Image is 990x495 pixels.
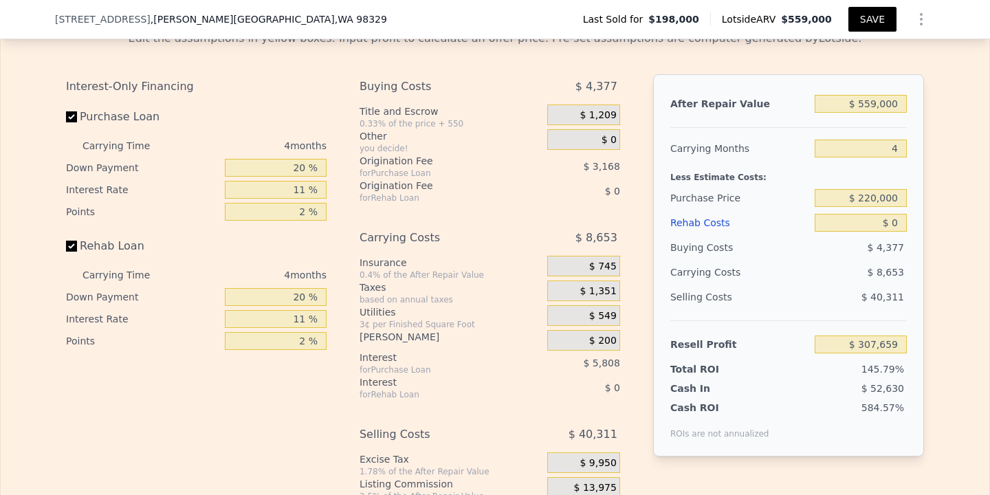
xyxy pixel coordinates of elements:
[82,264,172,286] div: Carrying Time
[360,225,513,250] div: Carrying Costs
[177,135,327,157] div: 4 months
[781,14,832,25] span: $559,000
[670,186,809,210] div: Purchase Price
[602,134,617,146] span: $ 0
[580,457,616,470] span: $ 9,950
[360,351,513,364] div: Interest
[360,269,542,280] div: 0.4% of the After Repair Value
[66,74,327,99] div: Interest-Only Financing
[66,241,77,252] input: Rehab Loan
[177,264,327,286] div: 4 months
[66,201,219,223] div: Points
[589,335,617,347] span: $ 200
[335,14,387,25] span: , WA 98329
[360,74,513,99] div: Buying Costs
[648,12,699,26] span: $198,000
[360,389,513,400] div: for Rehab Loan
[360,280,542,294] div: Taxes
[66,111,77,122] input: Purchase Loan
[670,285,809,309] div: Selling Costs
[55,12,151,26] span: [STREET_ADDRESS]
[66,179,219,201] div: Interest Rate
[670,415,769,439] div: ROIs are not annualized
[575,225,617,250] span: $ 8,653
[583,12,649,26] span: Last Sold for
[360,330,542,344] div: [PERSON_NAME]
[66,234,219,258] label: Rehab Loan
[670,332,809,357] div: Resell Profit
[861,383,904,394] span: $ 52,630
[360,466,542,477] div: 1.78% of the After Repair Value
[82,135,172,157] div: Carrying Time
[605,186,620,197] span: $ 0
[66,157,219,179] div: Down Payment
[360,364,513,375] div: for Purchase Loan
[360,179,513,192] div: Origination Fee
[360,256,542,269] div: Insurance
[670,235,809,260] div: Buying Costs
[360,143,542,154] div: you decide!
[670,136,809,161] div: Carrying Months
[670,362,756,376] div: Total ROI
[360,375,513,389] div: Interest
[360,129,542,143] div: Other
[66,286,219,308] div: Down Payment
[670,260,756,285] div: Carrying Costs
[360,118,542,129] div: 0.33% of the price + 550
[670,401,769,415] div: Cash ROI
[66,330,219,352] div: Points
[589,310,617,322] span: $ 549
[360,168,513,179] div: for Purchase Loan
[670,382,756,395] div: Cash In
[861,291,904,302] span: $ 40,311
[722,12,781,26] span: Lotside ARV
[569,422,617,447] span: $ 40,311
[360,305,542,319] div: Utilities
[848,7,896,32] button: SAVE
[583,161,619,172] span: $ 3,168
[575,74,617,99] span: $ 4,377
[360,319,542,330] div: 3¢ per Finished Square Foot
[66,308,219,330] div: Interest Rate
[151,12,387,26] span: , [PERSON_NAME][GEOGRAPHIC_DATA]
[360,192,513,203] div: for Rehab Loan
[580,109,616,122] span: $ 1,209
[360,452,542,466] div: Excise Tax
[360,154,513,168] div: Origination Fee
[907,5,935,33] button: Show Options
[670,161,907,186] div: Less Estimate Costs:
[360,294,542,305] div: based on annual taxes
[868,242,904,253] span: $ 4,377
[583,357,619,368] span: $ 5,808
[605,382,620,393] span: $ 0
[360,477,542,491] div: Listing Commission
[589,261,617,273] span: $ 745
[670,210,809,235] div: Rehab Costs
[670,91,809,116] div: After Repair Value
[360,422,513,447] div: Selling Costs
[861,364,904,375] span: 145.79%
[66,104,219,129] label: Purchase Loan
[861,402,904,413] span: 584.57%
[580,285,616,298] span: $ 1,351
[574,482,617,494] span: $ 13,975
[360,104,542,118] div: Title and Escrow
[868,267,904,278] span: $ 8,653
